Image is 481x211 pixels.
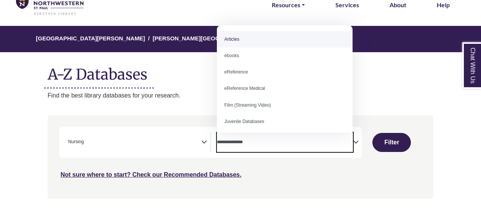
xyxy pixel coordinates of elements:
[68,138,84,145] span: Nursing
[153,34,262,42] a: [PERSON_NAME][GEOGRAPHIC_DATA]
[372,133,411,152] button: Submit for Search Results
[85,140,89,146] textarea: Search
[217,31,353,48] li: Articles
[217,140,353,146] textarea: Search
[48,26,434,52] nav: breadcrumb
[48,60,434,83] h1: A-Z Databases
[48,115,434,198] nav: Search filters
[65,138,84,145] li: Nursing
[48,91,434,101] p: Find the best library databases for your research.
[61,171,242,178] a: Not sure where to start? Check our Recommended Databases.
[36,34,145,42] a: [GEOGRAPHIC_DATA][PERSON_NAME]
[217,80,353,97] li: eReference Medical
[217,64,353,80] li: eReference
[217,113,353,130] li: Juvenile Databases
[217,97,353,113] li: Film (Streaming Video)
[217,48,353,64] li: ebooks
